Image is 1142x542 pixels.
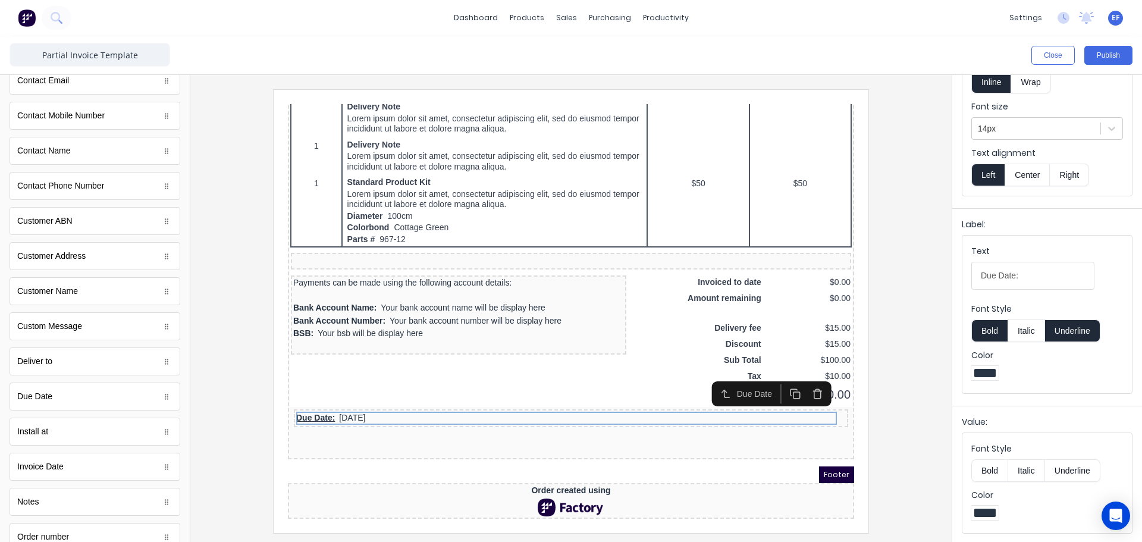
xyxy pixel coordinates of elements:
div: Contact Email [17,74,69,87]
span: EF [1112,12,1119,23]
img: Factory [18,9,36,27]
button: Bold [971,319,1008,342]
label: Text alignment [971,147,1123,159]
div: Open Intercom Messenger [1102,502,1130,530]
div: settings [1003,9,1048,27]
div: Label: [962,218,1132,235]
div: Invoice Date [10,453,180,481]
div: Due Date [10,383,180,411]
div: Notes [17,496,39,508]
div: purchasing [583,9,637,27]
label: Color [971,489,1123,501]
div: Install at [17,425,48,438]
div: Due Date [17,390,52,403]
div: BSB:Your bsb will be display here [5,223,336,236]
label: Color [971,349,1123,361]
div: Text [971,245,1094,262]
div: Notes [10,488,180,516]
div: Contact Mobile Number [17,109,105,122]
div: Custom Message [10,312,180,340]
div: Due Date:[DATE] [8,308,558,321]
div: Contact Mobile Number [10,102,180,130]
button: Underline [1045,319,1100,342]
div: Deliver to [17,355,52,368]
div: Bank Account Number:Your bank account number will be display here [5,211,336,224]
span: Footer [531,362,566,379]
button: Close [1031,46,1075,65]
label: Font Style [971,303,1123,315]
button: Publish [1084,46,1132,65]
div: Customer Name [17,285,78,297]
button: Inline [971,71,1011,93]
label: Font size [971,101,1123,112]
button: Delete [519,280,541,299]
button: Right [1050,164,1089,186]
div: Deliver to [10,347,180,375]
div: Contact Email [10,67,180,95]
label: Font Style [971,443,1123,455]
div: Due Date [449,283,490,296]
div: Contact Name [17,145,70,157]
div: Bank Account Name:Your bank account name will be display here [5,198,336,211]
a: dashboard [448,9,504,27]
button: Bold [971,459,1008,482]
div: Customer ABN [10,207,180,235]
div: Factory Logo [2,394,564,412]
div: Customer Address [10,242,180,270]
div: Contact Name [10,137,180,165]
button: Italic [1008,319,1045,342]
div: Payments can be made using the following account details: [5,174,336,183]
button: Wrap [1011,71,1050,93]
div: sales [550,9,583,27]
div: Customer Address [17,250,86,262]
div: productivity [637,9,695,27]
input: Text [971,262,1094,290]
div: Contact Phone Number [17,180,104,192]
button: Center [1005,164,1050,186]
input: Enter template name here [10,43,170,67]
div: Value: [962,416,1132,433]
button: Duplicate [496,280,518,299]
div: Custom Message [17,320,82,333]
button: Italic [1008,459,1045,482]
div: products [504,9,550,27]
button: Left [971,164,1005,186]
div: Contact Phone Number [10,172,180,200]
div: Customer Name [10,277,180,305]
div: Install at [10,418,180,446]
div: Order created using [2,381,564,392]
button: Underline [1045,459,1100,482]
div: Customer ABN [17,215,73,227]
div: Invoice Date [17,460,64,473]
div: Due Date:[DATE] [2,303,564,353]
button: Select parent [427,280,449,299]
